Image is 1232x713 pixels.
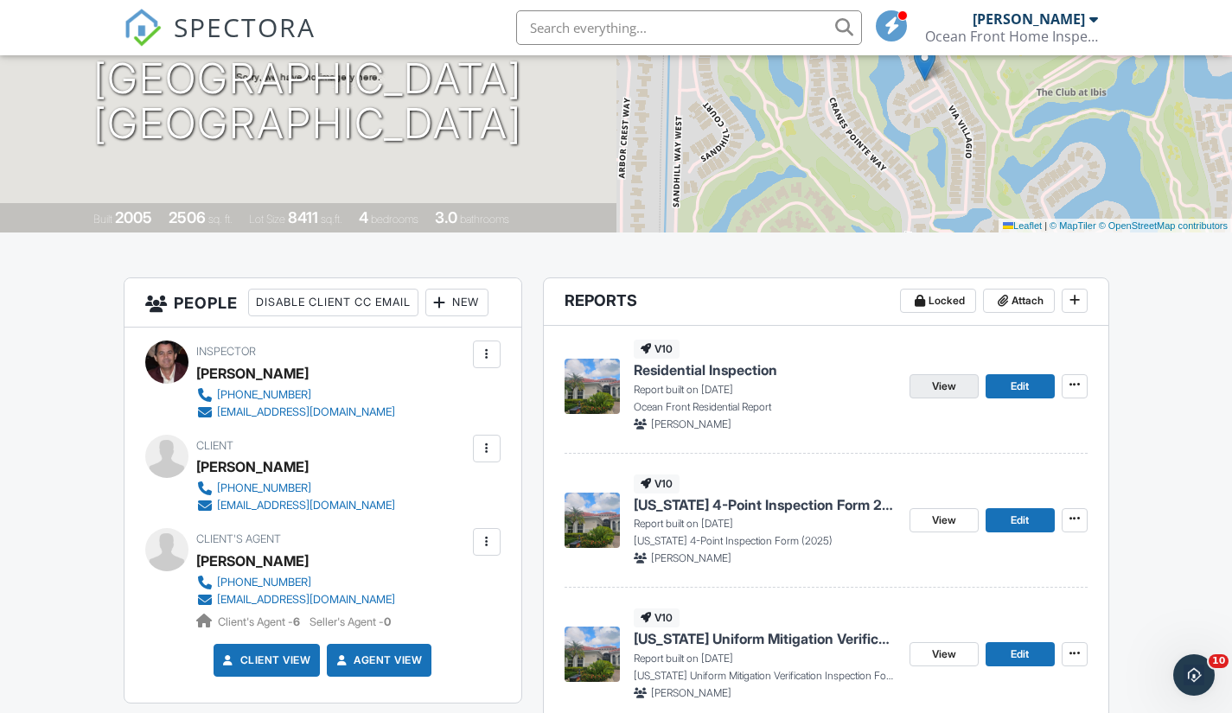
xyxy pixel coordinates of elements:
[217,576,311,589] div: [PHONE_NUMBER]
[196,497,395,514] a: [EMAIL_ADDRESS][DOMAIN_NAME]
[925,28,1098,45] div: Ocean Front Home Inspection LLC
[196,574,395,591] a: [PHONE_NUMBER]
[435,208,457,226] div: 3.0
[914,46,935,81] img: Marker
[196,532,281,545] span: Client's Agent
[220,652,311,669] a: Client View
[217,388,311,402] div: [PHONE_NUMBER]
[973,10,1085,28] div: [PERSON_NAME]
[115,208,152,226] div: 2005
[460,213,509,226] span: bathrooms
[174,9,316,45] span: SPECTORA
[1209,654,1229,668] span: 10
[310,615,391,628] span: Seller's Agent -
[321,213,342,226] span: sq.ft.
[1099,220,1228,231] a: © OpenStreetMap contributors
[196,439,233,452] span: Client
[516,10,862,45] input: Search everything...
[217,593,395,607] div: [EMAIL_ADDRESS][DOMAIN_NAME]
[196,386,395,404] a: [PHONE_NUMBER]
[359,208,368,226] div: 4
[208,213,233,226] span: sq. ft.
[124,23,316,60] a: SPECTORA
[93,213,112,226] span: Built
[371,213,418,226] span: bedrooms
[196,454,309,480] div: [PERSON_NAME]
[217,499,395,512] div: [EMAIL_ADDRESS][DOMAIN_NAME]
[425,289,488,316] div: New
[169,208,206,226] div: 2506
[93,56,522,148] h1: [GEOGRAPHIC_DATA] [GEOGRAPHIC_DATA]
[196,404,395,421] a: [EMAIL_ADDRESS][DOMAIN_NAME]
[288,208,318,226] div: 8411
[249,213,285,226] span: Lot Size
[196,345,256,358] span: Inspector
[1173,654,1215,696] iframe: Intercom live chat
[196,480,395,497] a: [PHONE_NUMBER]
[196,548,309,574] a: [PERSON_NAME]
[217,405,395,419] div: [EMAIL_ADDRESS][DOMAIN_NAME]
[1044,220,1047,231] span: |
[217,481,311,495] div: [PHONE_NUMBER]
[384,615,391,628] strong: 0
[124,278,521,328] h3: People
[1050,220,1096,231] a: © MapTiler
[333,652,422,669] a: Agent View
[124,9,162,47] img: The Best Home Inspection Software - Spectora
[196,360,309,386] div: [PERSON_NAME]
[196,591,395,608] a: [EMAIL_ADDRESS][DOMAIN_NAME]
[1003,220,1042,231] a: Leaflet
[293,615,300,628] strong: 6
[218,615,303,628] span: Client's Agent -
[248,289,418,316] div: Disable Client CC Email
